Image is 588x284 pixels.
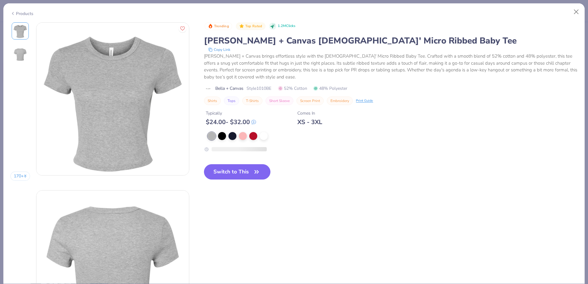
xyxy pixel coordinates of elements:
[296,97,324,105] button: Screen Print
[204,53,578,80] div: [PERSON_NAME] + Canvas brings effortless style with the [DEMOGRAPHIC_DATA]' Micro Ribbed Baby Tee...
[204,35,578,47] div: [PERSON_NAME] + Canvas [DEMOGRAPHIC_DATA]' Micro Ribbed Baby Tee
[10,10,33,17] div: Products
[206,47,232,53] button: copy to clipboard
[206,118,256,126] div: $ 24.00 - $ 32.00
[12,93,13,109] img: User generated content
[12,162,13,179] img: User generated content
[204,164,270,180] button: Switch to This
[204,97,221,105] button: Shirts
[206,110,256,116] div: Typically
[236,22,265,30] button: Badge Button
[13,24,28,38] img: Front
[297,118,322,126] div: XS - 3XL
[297,110,322,116] div: Comes In
[571,6,582,18] button: Close
[214,25,229,28] span: Trending
[208,24,213,28] img: Trending sort
[278,24,295,29] span: 1.2M Clicks
[278,85,307,92] span: 52% Cotton
[13,47,28,62] img: Back
[245,25,262,28] span: Top Rated
[313,85,347,92] span: 48% Polyester
[10,172,30,181] button: 170+
[12,116,13,132] img: User generated content
[242,97,262,105] button: T-Shirts
[36,23,189,175] img: Front
[205,22,232,30] button: Badge Button
[12,69,13,86] img: User generated content
[204,86,212,91] img: brand logo
[239,24,244,28] img: Top Rated sort
[266,97,293,105] button: Short Sleeve
[247,85,271,92] span: Style 1010BE
[179,25,187,32] button: Like
[12,139,13,156] img: User generated content
[327,97,353,105] button: Embroidery
[224,97,239,105] button: Tops
[356,98,373,104] div: Print Guide
[215,85,243,92] span: Bella + Canvas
